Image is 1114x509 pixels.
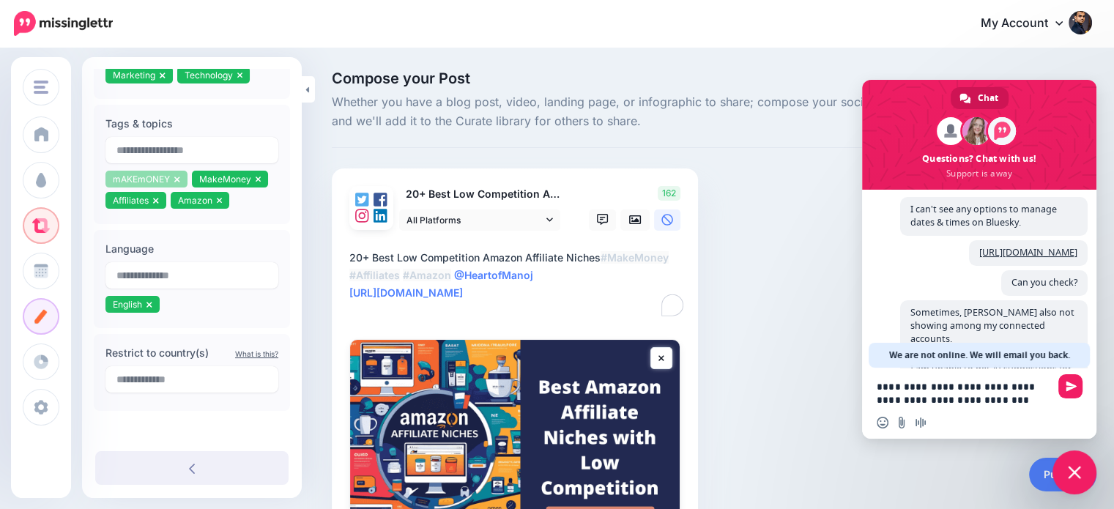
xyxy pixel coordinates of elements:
div: Chat [951,87,1009,109]
span: mAKEmONEY [113,174,170,185]
span: Sometimes, [PERSON_NAME] also not showing among my connected accounts. [910,306,1074,345]
label: Language [105,240,278,258]
span: I can't see any options to manage dates & times on Bluesky. [910,203,1057,229]
a: Publish [1029,458,1096,491]
span: Chat [978,87,998,109]
span: Amazon [178,195,212,206]
div: Close chat [1052,450,1096,494]
span: Send [1058,374,1083,398]
span: MakeMoney [199,174,251,185]
img: website_grey.svg [23,38,35,50]
span: Marketing [113,70,155,81]
img: tab_keywords_by_traffic_grey.svg [146,85,157,97]
div: Domain: [DOMAIN_NAME] [38,38,161,50]
a: My Account [966,6,1092,42]
span: Technology [185,70,233,81]
textarea: Compose your message... [877,380,1050,406]
label: Tags & topics [105,115,278,133]
div: Keywords by Traffic [162,86,247,96]
img: Missinglettr [14,11,113,36]
img: tab_domain_overview_orange.svg [40,85,51,97]
span: English [113,299,142,310]
div: 20+ Best Low Competition Amazon Affiliate Niches [349,249,686,319]
span: Send a file [896,417,907,428]
span: Compose your Post [332,71,962,86]
a: All Platforms [399,209,560,231]
textarea: To enrich screen reader interactions, please activate Accessibility in Grammarly extension settings [349,249,686,319]
span: Whether you have a blog post, video, landing page, or infographic to share; compose your social p... [332,93,962,131]
div: Domain Overview [56,86,131,96]
span: Audio message [915,417,927,428]
span: Insert an emoji [877,417,888,428]
p: 20+ Best Low Competition Amazon Affiliate Niches [399,186,562,203]
img: menu.png [34,81,48,94]
span: Can you check? [1011,276,1077,289]
span: 162 [658,186,680,201]
div: v 4.0.25 [41,23,72,35]
span: Affiliates [113,195,149,206]
a: [URL][DOMAIN_NAME] [979,246,1077,259]
a: What is this? [235,349,278,358]
label: Restrict to country(s) [105,344,278,362]
span: We are not online. We will email you back. [889,343,1070,368]
img: logo_orange.svg [23,23,35,35]
span: All Platforms [406,212,543,228]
